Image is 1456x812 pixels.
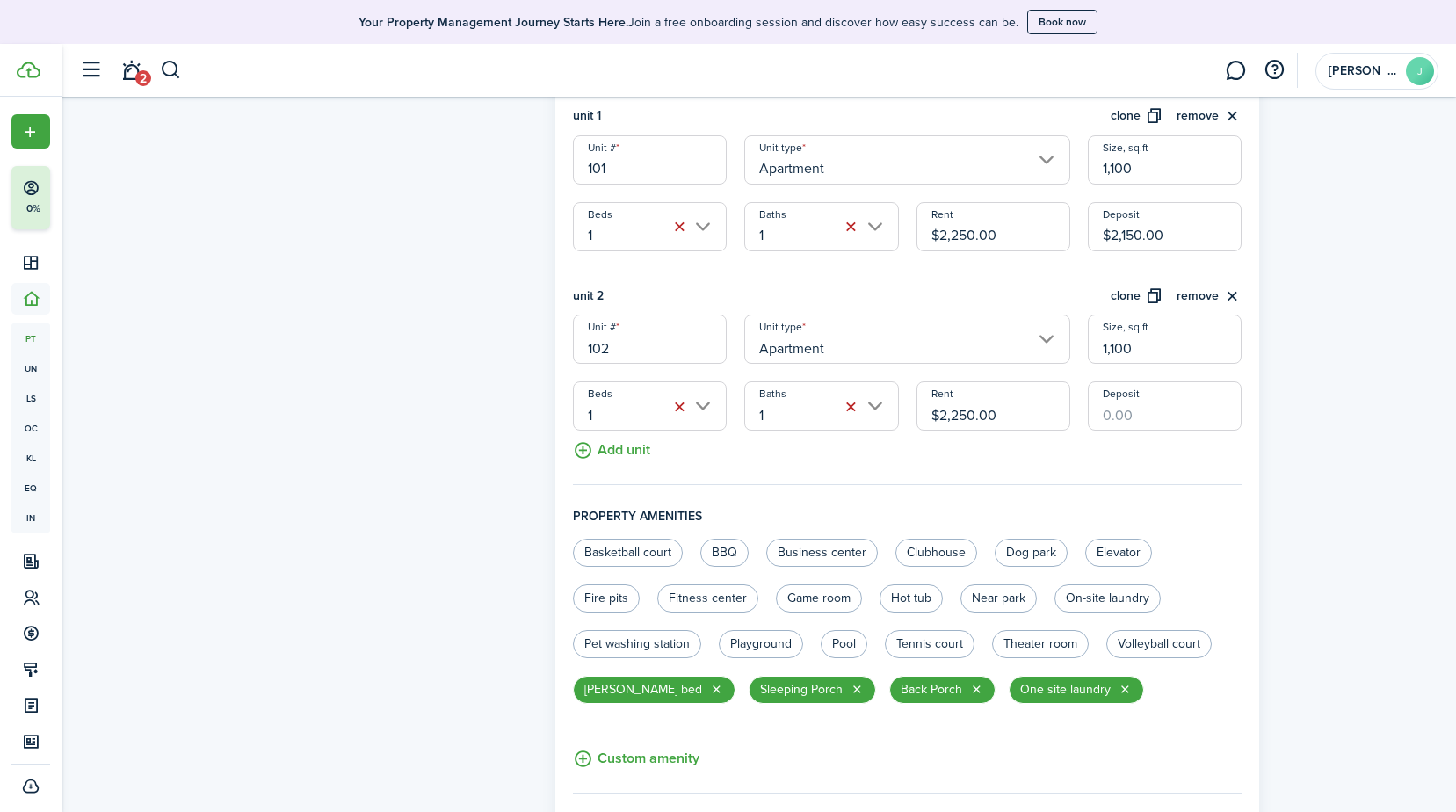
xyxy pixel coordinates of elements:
a: in [11,503,50,533]
button: clone [1111,286,1163,307]
input: 0.00 [916,202,1070,251]
a: kl [11,443,50,473]
span: 2 [135,70,151,86]
label: Basketball court [573,539,683,567]
input: 0.00 [1088,202,1242,251]
input: 0.00 [916,381,1070,431]
a: Notifications [114,48,148,93]
chip: Back Porch [889,676,996,704]
input: Unit name [573,135,727,185]
a: un [11,353,50,383]
label: Theater room [992,630,1089,658]
label: Pool [821,630,867,658]
label: On-site laundry [1054,584,1161,613]
button: 0% [11,166,157,229]
button: Clear [667,395,692,419]
button: Custom amenity [573,748,699,770]
button: Add unit [573,431,650,461]
label: BBQ [700,539,749,567]
a: eq [11,473,50,503]
label: Pet washing station [573,630,701,658]
button: Open sidebar [74,54,107,87]
avatar-text: J [1406,57,1434,85]
label: Playground [719,630,803,658]
button: Book now [1027,10,1097,34]
input: Unit name [573,315,727,364]
label: Game room [776,584,862,613]
input: 0.00 [1088,381,1242,431]
button: Open resource center [1259,55,1289,85]
h4: unit 2 [573,286,604,307]
a: oc [11,413,50,443]
a: pt [11,323,50,353]
button: Clear [839,215,864,240]
button: clone [1111,106,1163,127]
button: remove [1177,286,1242,307]
p: Join a free onboarding session and discover how easy success can be. [359,13,1018,32]
p: 0% [22,201,44,216]
h4: Property amenities [573,507,1242,539]
button: Clear [839,395,864,419]
label: Elevator [1085,539,1152,567]
b: Your Property Management Journey Starts Here. [359,13,628,32]
input: 0.00 [1088,135,1242,185]
chip: One site laundry [1009,676,1144,704]
label: Fitness center [657,584,758,613]
label: Hot tub [880,584,943,613]
button: Clear [667,215,692,240]
chip: [PERSON_NAME] bed [573,676,735,704]
label: Dog park [995,539,1068,567]
chip: Sleeping Porch [749,676,876,704]
input: 0.00 [1088,315,1242,364]
label: Near park [960,584,1037,613]
label: Tennis court [885,630,974,658]
img: TenantCloud [17,62,40,78]
label: Clubhouse [895,539,977,567]
h4: unit 1 [573,106,601,127]
span: Joseph [1329,65,1399,77]
label: Volleyball court [1106,630,1212,658]
button: Open menu [11,114,50,149]
button: Search [160,55,182,85]
button: remove [1177,106,1242,127]
label: Fire pits [573,584,640,613]
a: ls [11,383,50,413]
a: Messaging [1219,48,1252,93]
label: Business center [766,539,878,567]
